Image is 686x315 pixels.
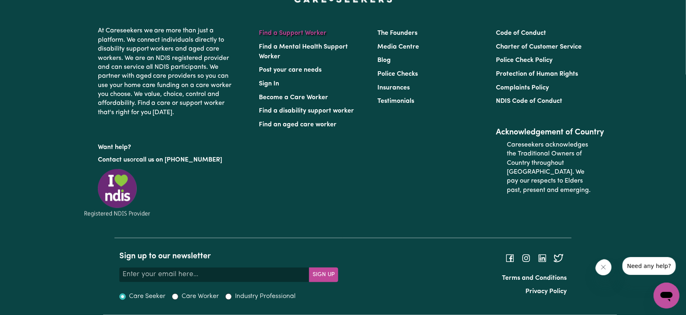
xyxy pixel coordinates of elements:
a: Protection of Human Rights [496,71,578,77]
a: call us on [PHONE_NUMBER] [136,157,222,163]
label: Care Worker [182,292,219,302]
a: Media Centre [377,44,419,50]
input: Enter your email here... [119,268,309,282]
a: Find a Support Worker [259,30,326,36]
iframe: Message from company [619,257,680,279]
a: Contact us [98,157,130,163]
a: Police Check Policy [496,57,553,64]
a: Insurances [377,85,410,91]
a: Blog [377,57,391,64]
a: Police Checks [377,71,418,77]
h2: Acknowledgement of Country [496,128,605,137]
a: Follow Careseekers on LinkedIn [538,255,547,262]
a: Code of Conduct [496,30,546,36]
a: Post your care needs [259,67,322,73]
a: Charter of Customer Service [496,44,582,50]
a: Sign In [259,81,279,87]
a: Follow Careseekers on Instagram [521,255,531,262]
a: Find a Mental Health Support Worker [259,44,348,60]
p: At Careseekers we are more than just a platform. We connect individuals directly to disability su... [98,23,233,120]
a: Testimonials [377,98,414,104]
img: Registered NDIS provider [81,168,154,218]
a: Find an aged care worker [259,121,337,128]
a: The Founders [377,30,417,36]
button: Subscribe [309,268,338,282]
h2: Sign up to our newsletter [119,251,338,261]
a: Follow Careseekers on Twitter [554,255,563,262]
p: or [98,152,233,168]
a: NDIS Code of Conduct [496,98,563,104]
a: Find a disability support worker [259,108,354,114]
a: Complaints Policy [496,85,549,91]
p: Want help? [98,140,233,152]
iframe: Button to launch messaging window [654,283,680,309]
a: Follow Careseekers on Facebook [505,255,515,262]
p: Careseekers acknowledges the Traditional Owners of Country throughout [GEOGRAPHIC_DATA]. We pay o... [507,137,594,198]
iframe: Close message [595,259,616,279]
a: Privacy Policy [525,289,567,295]
a: Terms and Conditions [502,275,567,282]
a: Become a Care Worker [259,94,328,101]
label: Industry Professional [235,292,296,302]
label: Care Seeker [129,292,165,302]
